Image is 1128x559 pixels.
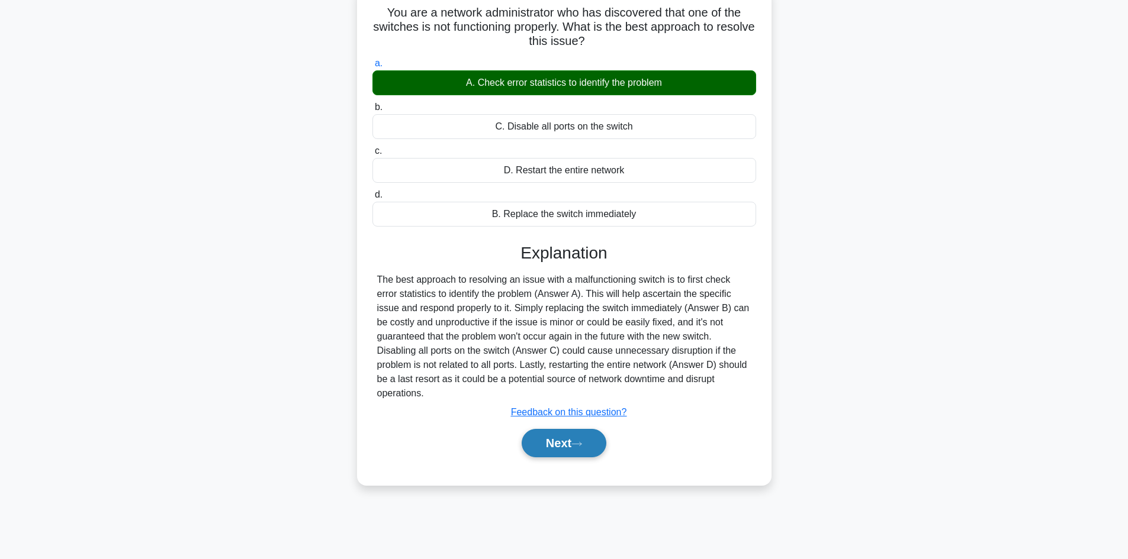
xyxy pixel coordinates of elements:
button: Next [522,429,606,457]
span: b. [375,102,383,112]
div: C. Disable all ports on the switch [372,114,756,139]
h3: Explanation [380,243,749,263]
span: c. [375,146,382,156]
span: d. [375,189,383,199]
h5: You are a network administrator who has discovered that one of the switches is not functioning pr... [371,5,757,49]
div: A. Check error statistics to identify the problem [372,70,756,95]
div: B. Replace the switch immediately [372,202,756,227]
span: a. [375,58,383,68]
div: The best approach to resolving an issue with a malfunctioning switch is to first check error stat... [377,273,751,400]
a: Feedback on this question? [511,407,627,417]
div: D. Restart the entire network [372,158,756,183]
